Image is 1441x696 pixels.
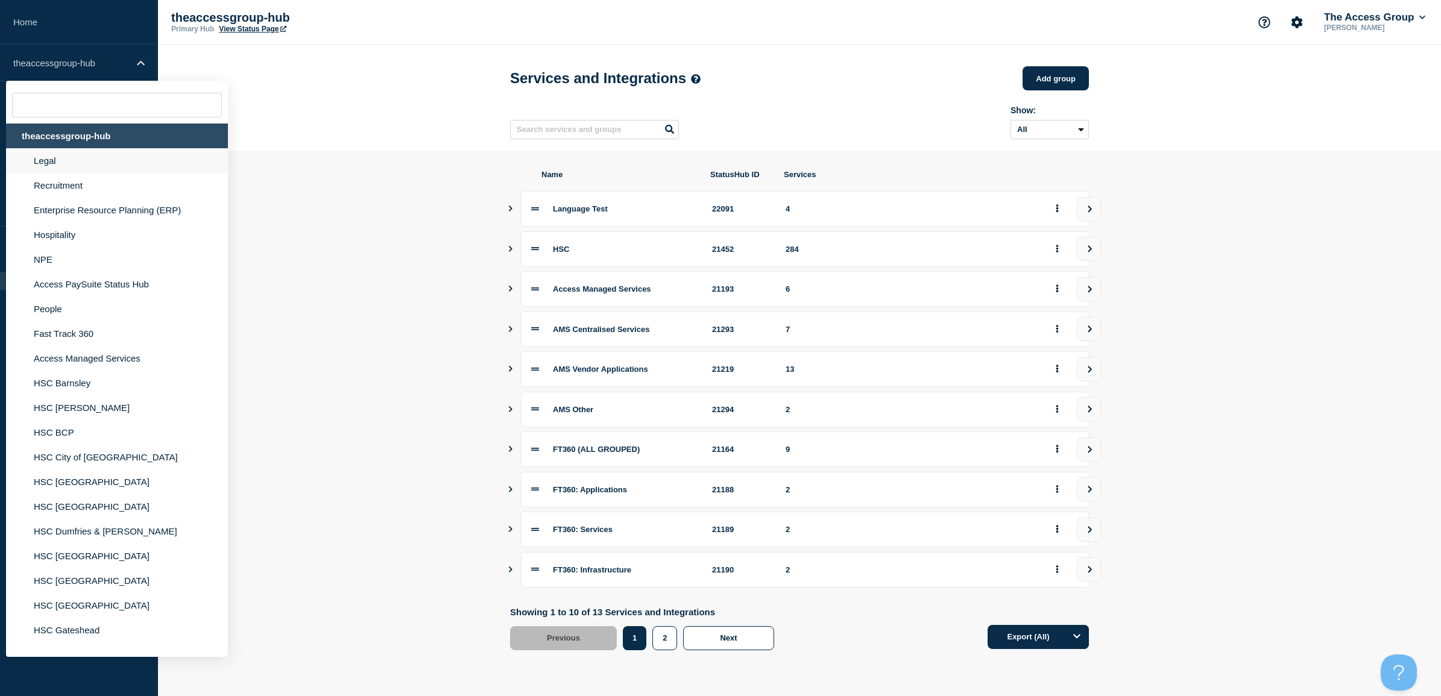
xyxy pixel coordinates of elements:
div: 21188 [712,485,771,494]
span: Language Test [553,204,608,213]
div: 21190 [712,565,771,574]
button: Support [1252,10,1277,35]
input: Search services and groups [510,120,679,139]
li: Access Managed Services [6,346,228,371]
p: [PERSON_NAME] [1322,24,1428,32]
button: view group [1077,518,1101,542]
button: 2 [652,626,677,650]
li: HSC [GEOGRAPHIC_DATA] [6,593,228,618]
span: Name [541,170,696,179]
button: group actions [1050,320,1065,339]
button: view group [1077,397,1101,421]
button: Next [683,626,774,650]
span: FT360: Infrastructure [553,565,631,574]
div: 2 [786,565,1035,574]
li: NPE [6,247,228,272]
div: 2 [786,525,1035,534]
li: Hospitality [6,222,228,247]
li: HSC [GEOGRAPHIC_DATA] [6,642,228,667]
button: Show services [508,271,514,307]
p: theaccessgroup-hub [13,58,129,68]
button: view group [1077,197,1101,221]
div: 4 [786,204,1035,213]
button: Show services [508,431,514,467]
button: Show services [508,312,514,347]
span: Next [720,633,737,642]
li: Enterprise Resource Planning (ERP) [6,198,228,222]
span: Services [784,170,1036,179]
p: Showing 1 to 10 of 13 Services and Integrations [510,607,780,617]
div: Show: [1011,105,1089,115]
button: view group [1077,237,1101,261]
button: Show services [508,191,514,227]
li: Fast Track 360 [6,321,228,346]
span: AMS Vendor Applications [553,365,648,374]
span: Previous [547,633,580,642]
button: group actions [1050,240,1065,259]
span: FT360 (ALL GROUPED) [553,445,640,454]
div: 21294 [712,405,771,414]
button: Show services [508,472,514,507]
li: Access PaySuite Status Hub [6,272,228,296]
button: Account settings [1284,10,1310,35]
div: 21193 [712,284,771,293]
div: 22091 [712,204,771,213]
li: People [6,296,228,321]
div: 2 [786,405,1035,414]
li: HSC BCP [6,420,228,445]
button: Show services [508,231,514,267]
li: HSC City of [GEOGRAPHIC_DATA] [6,445,228,469]
div: 6 [786,284,1035,293]
button: group actions [1050,480,1065,499]
button: view group [1077,317,1101,341]
button: Show services [508,351,514,387]
button: group actions [1050,560,1065,579]
div: 21452 [712,245,771,254]
span: AMS Centralised Services [553,325,649,334]
p: theaccessgroup-hub [171,11,412,25]
div: 2 [786,485,1035,494]
div: 21189 [712,525,771,534]
div: theaccessgroup-hub [6,124,228,148]
li: Legal [6,148,228,173]
button: group actions [1050,400,1065,419]
button: view group [1077,557,1101,582]
div: 7 [786,325,1035,334]
h1: Services and Integrations [510,70,701,87]
li: HSC [PERSON_NAME] [6,395,228,420]
iframe: Help Scout Beacon - Open [1381,654,1417,691]
button: group actions [1050,360,1065,378]
li: HSC [GEOGRAPHIC_DATA] [6,494,228,519]
select: Archived [1011,120,1089,139]
button: view group [1077,477,1101,501]
button: Previous [510,626,617,650]
button: view group [1077,437,1101,462]
button: view group [1077,277,1101,301]
div: 21164 [712,445,771,454]
span: StatusHub ID [710,170,769,179]
button: view group [1077,357,1101,381]
div: 284 [786,245,1035,254]
button: The Access Group [1322,11,1428,24]
li: HSC Barnsley [6,371,228,395]
div: 9 [786,445,1035,454]
button: group actions [1050,199,1065,218]
button: Show services [508,552,514,588]
li: HSC Gateshead [6,618,228,642]
button: Show services [508,392,514,427]
span: FT360: Services [553,525,613,534]
div: 13 [786,365,1035,374]
button: group actions [1050,440,1065,459]
div: 21219 [712,365,771,374]
li: Recruitment [6,173,228,198]
button: group actions [1050,520,1065,539]
li: HSC [GEOGRAPHIC_DATA] [6,544,228,568]
p: Primary Hub [171,25,214,33]
span: FT360: Applications [553,485,627,494]
span: Access Managed Services [553,284,651,293]
a: View Status Page [219,25,286,33]
button: 1 [623,626,646,650]
button: Add group [1023,66,1089,90]
span: HSC [553,245,569,254]
button: Export (All) [988,625,1089,649]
